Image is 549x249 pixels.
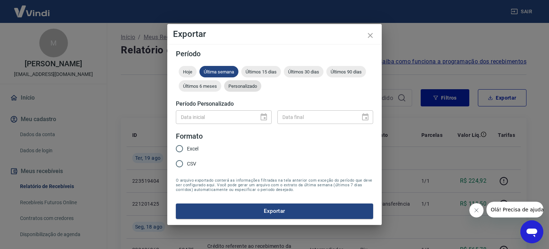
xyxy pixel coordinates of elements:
[326,66,366,77] div: Últimos 90 dias
[179,66,197,77] div: Hoje
[187,160,196,168] span: CSV
[187,145,198,153] span: Excel
[362,27,379,44] button: close
[486,202,543,217] iframe: Mensagem da empresa
[224,80,261,92] div: Personalizado
[176,50,373,57] h5: Período
[176,203,373,219] button: Exportar
[520,220,543,243] iframe: Botão para abrir a janela de mensagens
[326,69,366,75] span: Últimos 90 dias
[176,178,373,192] span: O arquivo exportado conterá as informações filtradas na tela anterior com exceção do período que ...
[173,30,376,38] h4: Exportar
[176,110,254,124] input: DD/MM/YYYY
[224,83,261,89] span: Personalizado
[4,5,60,11] span: Olá! Precisa de ajuda?
[241,66,281,77] div: Últimos 15 dias
[176,100,373,107] h5: Período Personalizado
[179,83,221,89] span: Últimos 6 meses
[277,110,355,124] input: DD/MM/YYYY
[179,80,221,92] div: Últimos 6 meses
[241,69,281,75] span: Últimos 15 dias
[199,69,238,75] span: Última semana
[469,203,484,217] iframe: Fechar mensagem
[284,69,323,75] span: Últimos 30 dias
[176,131,203,142] legend: Formato
[284,66,323,77] div: Últimos 30 dias
[199,66,238,77] div: Última semana
[179,69,197,75] span: Hoje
